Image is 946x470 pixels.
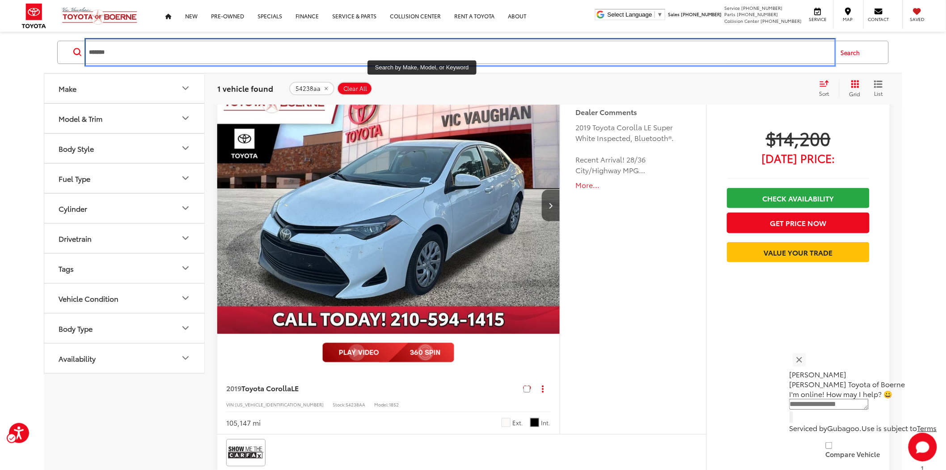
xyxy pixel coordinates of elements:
div: Model & Trim [180,113,191,124]
span: Black [530,418,539,427]
button: remove 54238aa [289,82,334,95]
span: Int. [541,419,551,427]
span: $14,200 [727,127,870,149]
div: Drivetrain [180,233,191,244]
span: VIN: [226,401,235,408]
img: 2019 Toyota Corolla LE [217,77,561,335]
div: Body Style [59,144,94,153]
span: Grid [849,90,861,98]
div: Body Type [180,323,191,334]
span: [PHONE_NUMBER] [737,11,778,17]
span: Saved [908,16,927,22]
span: Sales [668,11,680,17]
div: Fuel Type [59,174,90,183]
svg: Start Chat [908,433,937,461]
button: List View [867,80,890,98]
span: Select Language [608,11,652,18]
span: Ext. [513,419,524,427]
div: Vehicle Condition [180,293,191,304]
div: Model & Trim [59,114,102,123]
div: Carousel [44,73,205,399]
button: Get Price Now [727,213,870,233]
span: [US_VEHICLE_IDENTIFICATION_NUMBER] [235,401,324,408]
div: Availability [180,353,191,364]
div: 2019 Toyota Corolla LE Super White Inspected, Bluetooth®. Recent Arrival! 28/36 City/Highway MPG ... [576,122,691,175]
div: Availability [59,354,96,363]
div: 105,147 mi [226,418,261,428]
span: ▼ [657,11,663,18]
span: Parts [725,11,736,17]
button: Select sort value [815,80,839,98]
div: Drivetrain [59,234,92,243]
input: Compare Vehicle [826,442,832,449]
a: Value Your Trade [727,242,870,262]
img: Vic Vaughan Toyota of Boerne Boerne, TX [62,7,138,25]
button: Actions [535,380,551,396]
label: Compare Vehicle [826,451,881,458]
div: Make [180,83,191,94]
div: Make [59,84,76,93]
span: 1852 [389,401,399,408]
span: Stock: [333,401,346,408]
div: Tags [59,264,74,273]
div: 2019 Toyota Corolla LE 0 [217,77,561,334]
span: dropdown dots [542,385,544,392]
button: Search [832,41,873,64]
span: 1 vehicle found [217,83,273,94]
span: Toyota Corolla [241,383,291,393]
span: LE [291,383,299,393]
div: Body Type [59,324,93,333]
span: Service [725,4,740,11]
span: 54238AA [346,401,365,408]
div: Tags [180,263,191,274]
img: View CARFAX report [228,441,264,465]
input: Save this vehicle [524,386,530,393]
span: [PHONE_NUMBER] [761,17,802,24]
span: 2019 [226,383,241,393]
span: Contact [868,16,889,22]
a: 2019 Toyota Corolla LE2019 Toyota Corolla LE2019 Toyota Corolla LE2019 Toyota Corolla LE [217,77,561,334]
a: Check Availability [727,188,870,208]
div: Cylinder [180,203,191,214]
span: Super White [502,418,511,427]
div: Vehicle Condition [59,294,118,303]
span: [PHONE_NUMBER] [681,11,722,17]
span: [DATE] Price: [727,154,870,162]
div: Fuel Type [180,173,191,184]
a: 2019Toyota CorollaLE [226,383,520,393]
div: Body Style [180,143,191,154]
span: Collision Center [725,17,760,24]
img: full motion video [322,343,454,363]
span: List [874,90,883,97]
span: [PHONE_NUMBER] [742,4,783,11]
button: Grid View [839,80,867,98]
span: 54238aa [296,85,321,92]
span: Clear All [343,85,367,92]
span: Model: [374,401,389,408]
span: Map [838,16,858,22]
span: Sort [819,90,829,97]
span: Service [808,16,828,22]
input: Search by Make, Model, or Keyword [88,42,832,63]
button: Toggle Chat Window [908,433,937,461]
button: More... [576,180,691,190]
div: Cylinder [59,204,87,213]
a: Select Language▼ [608,11,663,18]
button: Next image [542,190,560,221]
h5: Dealer Comments [576,107,691,117]
div: Page Menu [815,80,890,98]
